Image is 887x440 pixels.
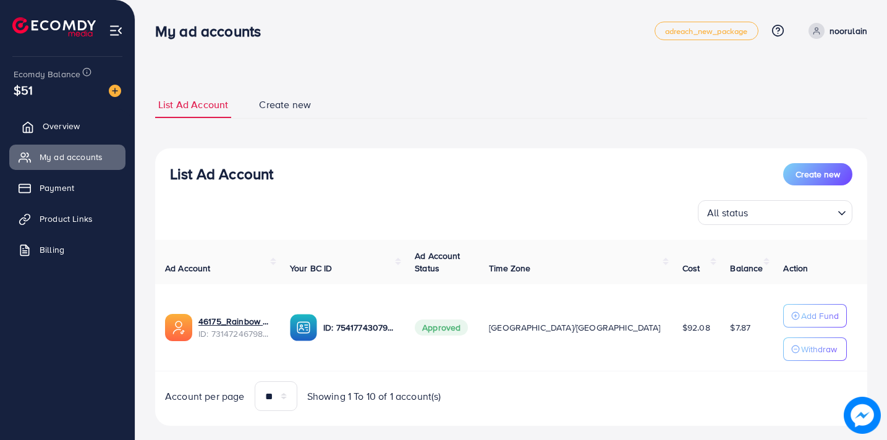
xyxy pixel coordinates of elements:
[14,81,33,99] span: $51
[307,389,441,404] span: Showing 1 To 10 of 1 account(s)
[165,389,245,404] span: Account per page
[9,176,125,200] a: Payment
[783,262,808,274] span: Action
[12,17,96,36] img: logo
[752,201,833,222] input: Search for option
[796,168,840,180] span: Create new
[290,262,333,274] span: Your BC ID
[290,314,317,341] img: ic-ba-acc.ded83a64.svg
[259,98,311,112] span: Create new
[783,337,847,361] button: Withdraw
[40,243,64,256] span: Billing
[170,165,273,183] h3: List Ad Account
[730,262,763,274] span: Balance
[109,85,121,97] img: image
[165,262,211,274] span: Ad Account
[198,315,270,341] div: <span class='underline'>46175_Rainbow Mart_1703092077019</span></br>7314724679808335874
[198,315,270,328] a: 46175_Rainbow Mart_1703092077019
[43,120,80,132] span: Overview
[415,319,468,336] span: Approved
[165,314,192,341] img: ic-ads-acc.e4c84228.svg
[9,145,125,169] a: My ad accounts
[40,182,74,194] span: Payment
[665,27,748,35] span: adreach_new_package
[801,308,839,323] p: Add Fund
[109,23,123,38] img: menu
[705,204,751,222] span: All status
[682,321,710,334] span: $92.08
[40,151,103,163] span: My ad accounts
[801,342,837,357] p: Withdraw
[158,98,228,112] span: List Ad Account
[155,22,271,40] h3: My ad accounts
[198,328,270,340] span: ID: 7314724679808335874
[698,200,852,225] div: Search for option
[783,304,847,328] button: Add Fund
[9,114,125,138] a: Overview
[14,68,80,80] span: Ecomdy Balance
[415,250,460,274] span: Ad Account Status
[730,321,750,334] span: $7.87
[682,262,700,274] span: Cost
[9,237,125,262] a: Billing
[489,262,530,274] span: Time Zone
[9,206,125,231] a: Product Links
[655,22,758,40] a: adreach_new_package
[489,321,661,334] span: [GEOGRAPHIC_DATA]/[GEOGRAPHIC_DATA]
[323,320,395,335] p: ID: 7541774307903438866
[783,163,852,185] button: Create new
[844,397,881,434] img: image
[804,23,867,39] a: noorulain
[40,213,93,225] span: Product Links
[830,23,867,38] p: noorulain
